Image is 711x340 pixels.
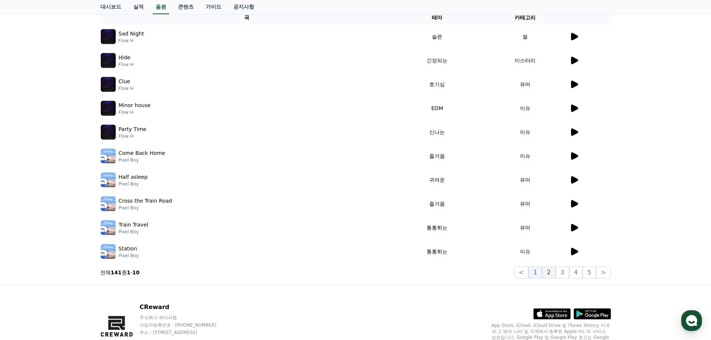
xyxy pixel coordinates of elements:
[481,216,569,240] td: 유머
[393,144,481,168] td: 즐거움
[481,25,569,49] td: 썰
[119,30,144,38] p: Sad Night
[101,77,116,92] img: music
[119,125,147,133] p: Party Time
[514,266,528,278] button: <
[119,102,151,109] p: Minor house
[481,72,569,96] td: 유머
[140,303,231,312] p: CReward
[481,144,569,168] td: 이슈
[393,168,481,192] td: 귀여운
[101,149,116,163] img: music
[393,96,481,120] td: EDM
[481,96,569,120] td: 이슈
[393,120,481,144] td: 신나는
[556,266,569,278] button: 3
[140,330,231,336] p: 주소 : [STREET_ADDRESS]
[119,38,144,44] p: Flow H
[596,266,611,278] button: >
[101,125,116,140] img: music
[101,29,116,44] img: music
[119,181,148,187] p: Pixel Boy
[119,253,139,259] p: Pixel Boy
[119,62,134,68] p: Flow H
[140,315,231,321] p: 주식회사 와이피랩
[119,109,151,115] p: Flow H
[49,237,96,255] a: 대화
[528,266,542,278] button: 1
[481,49,569,72] td: 미스터리
[119,85,134,91] p: Flow H
[101,244,116,259] img: music
[24,248,28,254] span: 홈
[119,78,130,85] p: Clue
[101,53,116,68] img: music
[68,248,77,254] span: 대화
[481,168,569,192] td: 유머
[119,54,131,62] p: Hide
[100,11,393,25] th: 곡
[119,173,148,181] p: Half asleep
[101,101,116,116] img: music
[119,157,165,163] p: Pixel Boy
[119,221,149,229] p: Train Travel
[119,133,147,139] p: Flow H
[393,25,481,49] td: 슬픈
[101,172,116,187] img: music
[481,240,569,263] td: 이슈
[481,192,569,216] td: 유머
[132,269,140,275] strong: 10
[127,269,131,275] strong: 1
[119,229,149,235] p: Pixel Boy
[393,72,481,96] td: 호기심
[119,197,172,205] p: Cross the Train Road
[101,220,116,235] img: music
[119,245,137,253] p: Station
[119,205,172,211] p: Pixel Boy
[101,196,116,211] img: music
[393,11,481,25] th: 테마
[393,49,481,72] td: 긴장되는
[119,149,165,157] p: Come Back Home
[96,237,143,255] a: 설정
[569,266,583,278] button: 4
[100,269,140,276] p: 전체 중 -
[115,248,124,254] span: 설정
[393,240,481,263] td: 통통튀는
[393,216,481,240] td: 통통튀는
[2,237,49,255] a: 홈
[111,269,122,275] strong: 141
[542,266,555,278] button: 2
[481,11,569,25] th: 카테고리
[583,266,596,278] button: 5
[140,322,231,328] p: 사업자등록번호 : [PHONE_NUMBER]
[393,192,481,216] td: 즐거움
[481,120,569,144] td: 이슈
